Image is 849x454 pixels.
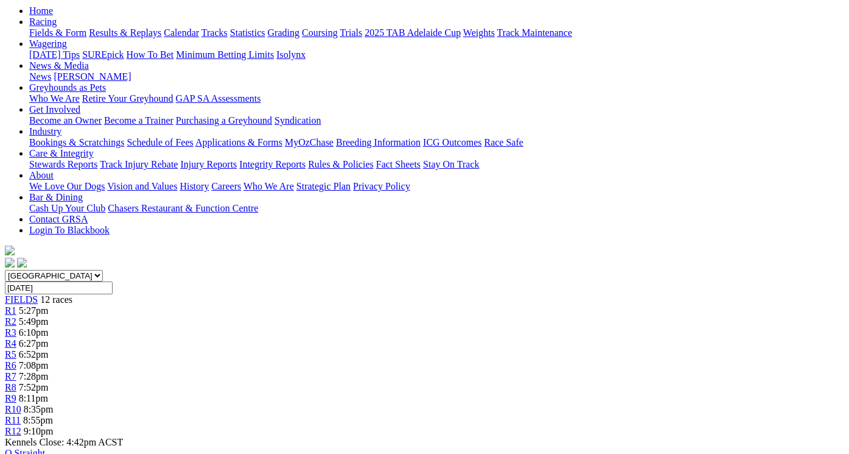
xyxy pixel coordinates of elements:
[5,282,113,294] input: Select date
[89,27,161,38] a: Results & Replays
[5,305,16,316] a: R1
[484,137,523,147] a: Race Safe
[230,27,265,38] a: Statistics
[29,115,844,126] div: Get Involved
[176,49,274,60] a: Minimum Betting Limits
[5,258,15,268] img: facebook.svg
[308,159,374,169] a: Rules & Policies
[29,137,844,148] div: Industry
[336,137,421,147] a: Breeding Information
[296,181,351,191] a: Strategic Plan
[180,159,237,169] a: Injury Reports
[423,137,481,147] a: ICG Outcomes
[29,192,83,202] a: Bar & Dining
[127,137,193,147] a: Schedule of Fees
[29,82,106,93] a: Greyhounds as Pets
[29,181,105,191] a: We Love Our Dogs
[29,159,97,169] a: Stewards Reports
[29,93,80,104] a: Who We Are
[29,60,89,71] a: News & Media
[376,159,421,169] a: Fact Sheets
[29,214,88,224] a: Contact GRSA
[497,27,572,38] a: Track Maintenance
[17,258,27,268] img: twitter.svg
[29,38,67,49] a: Wagering
[29,115,102,126] a: Become an Owner
[24,426,54,436] span: 9:10pm
[285,137,334,147] a: MyOzChase
[19,360,49,371] span: 7:08pm
[340,27,362,38] a: Trials
[5,360,16,371] a: R6
[29,16,57,27] a: Racing
[29,27,86,38] a: Fields & Form
[353,181,410,191] a: Privacy Policy
[82,93,173,104] a: Retire Your Greyhound
[82,49,124,60] a: SUREpick
[29,181,844,192] div: About
[29,71,51,82] a: News
[164,27,199,38] a: Calendar
[239,159,306,169] a: Integrity Reports
[29,49,80,60] a: [DATE] Tips
[5,294,38,305] a: FIELDS
[5,316,16,327] a: R2
[211,181,241,191] a: Careers
[5,327,16,338] a: R3
[5,437,123,447] span: Kennels Close: 4:42pm ACST
[29,27,844,38] div: Racing
[5,382,16,392] a: R8
[29,5,53,16] a: Home
[243,181,294,191] a: Who We Are
[29,71,844,82] div: News & Media
[29,170,54,180] a: About
[5,338,16,349] a: R4
[195,137,282,147] a: Applications & Forms
[127,49,174,60] a: How To Bet
[29,126,61,137] a: Industry
[29,159,844,170] div: Care & Integrity
[29,104,80,115] a: Get Involved
[29,203,844,214] div: Bar & Dining
[5,415,21,425] a: R11
[29,225,110,235] a: Login To Blackbook
[19,349,49,360] span: 6:52pm
[365,27,461,38] a: 2025 TAB Adelaide Cup
[5,404,21,414] a: R10
[302,27,338,38] a: Coursing
[29,148,94,158] a: Care & Integrity
[40,294,72,305] span: 12 races
[276,49,306,60] a: Isolynx
[463,27,495,38] a: Weights
[423,159,479,169] a: Stay On Track
[29,49,844,60] div: Wagering
[5,371,16,381] a: R7
[29,93,844,104] div: Greyhounds as Pets
[176,93,261,104] a: GAP SA Assessments
[19,382,49,392] span: 7:52pm
[5,349,16,360] a: R5
[19,316,49,327] span: 5:49pm
[201,27,228,38] a: Tracks
[5,426,21,436] a: R12
[19,371,49,381] span: 7:28pm
[19,305,49,316] span: 5:27pm
[5,393,16,403] a: R9
[23,415,53,425] span: 8:55pm
[104,115,173,126] a: Become a Trainer
[29,137,124,147] a: Bookings & Scratchings
[107,181,177,191] a: Vision and Values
